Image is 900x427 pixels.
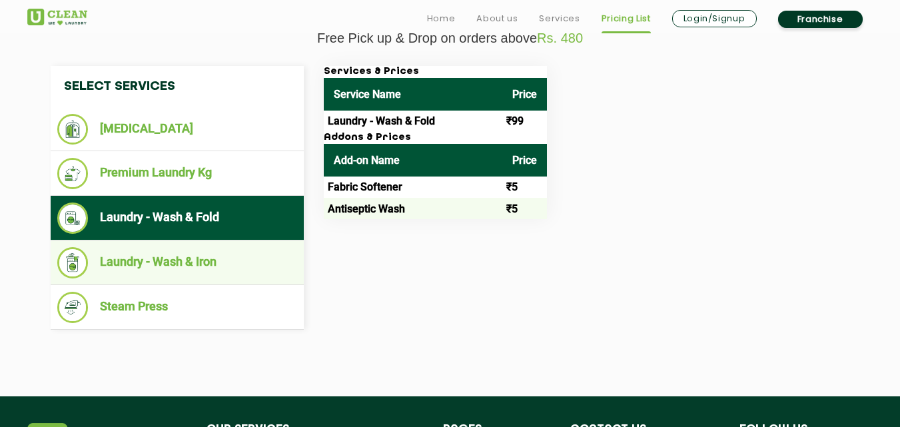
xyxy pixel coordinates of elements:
[57,247,89,278] img: Laundry - Wash & Iron
[502,144,547,177] th: Price
[324,177,502,198] td: Fabric Softener
[57,114,89,145] img: Dry Cleaning
[502,111,547,132] td: ₹99
[57,158,297,189] li: Premium Laundry Kg
[51,66,304,107] h4: Select Services
[57,158,89,189] img: Premium Laundry Kg
[502,177,547,198] td: ₹5
[57,292,297,323] li: Steam Press
[778,11,863,28] a: Franchise
[324,111,502,132] td: Laundry - Wash & Fold
[324,198,502,219] td: Antiseptic Wash
[324,78,502,111] th: Service Name
[57,114,297,145] li: [MEDICAL_DATA]
[502,198,547,219] td: ₹5
[57,292,89,323] img: Steam Press
[602,11,651,27] a: Pricing List
[27,31,873,46] p: Free Pick up & Drop on orders above
[57,203,297,234] li: Laundry - Wash & Fold
[502,78,547,111] th: Price
[539,11,580,27] a: Services
[27,9,87,25] img: UClean Laundry and Dry Cleaning
[324,144,502,177] th: Add-on Name
[427,11,456,27] a: Home
[324,132,547,144] h3: Addons & Prices
[476,11,518,27] a: About us
[324,66,547,78] h3: Services & Prices
[537,31,583,45] span: Rs. 480
[57,203,89,234] img: Laundry - Wash & Fold
[57,247,297,278] li: Laundry - Wash & Iron
[672,10,757,27] a: Login/Signup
